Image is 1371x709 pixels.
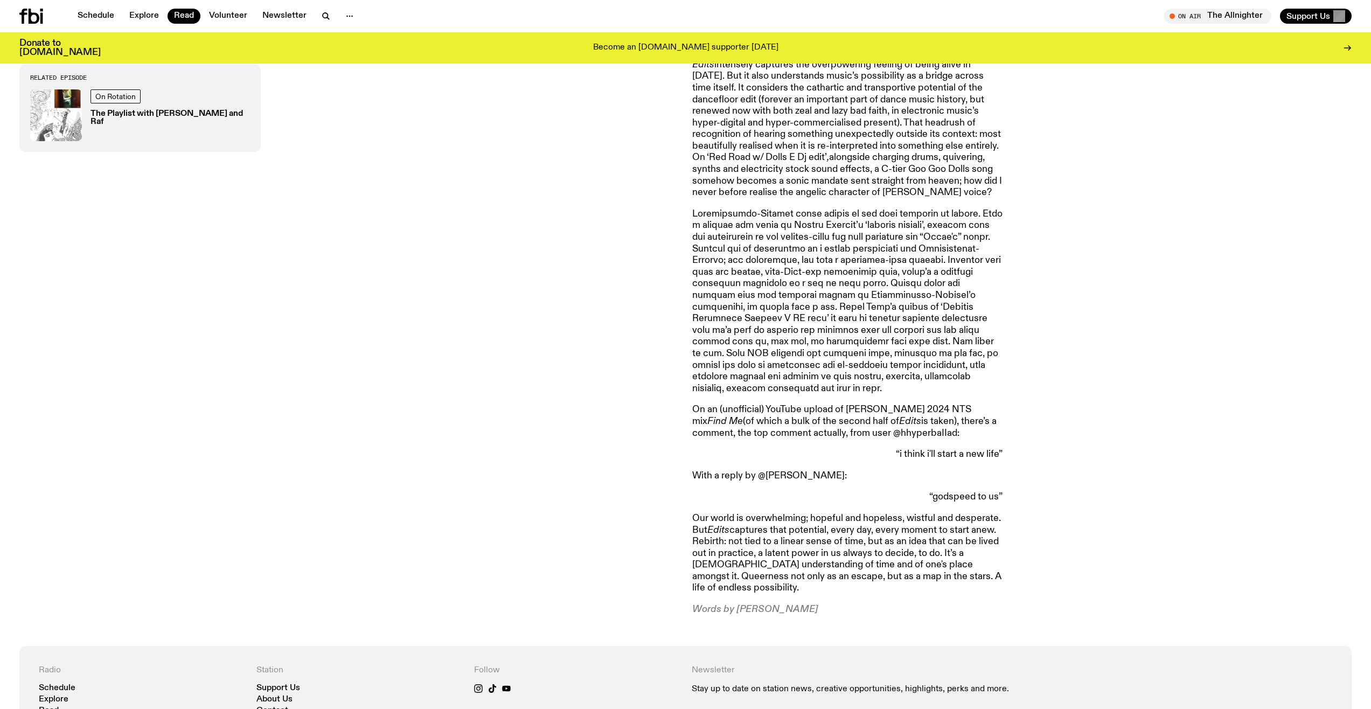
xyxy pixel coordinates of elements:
[692,59,1003,199] p: intensely captures the overpowering feeling of being alive in [DATE]. But it also understands mus...
[692,404,1003,439] p: On an (unofficial) YouTube upload of [PERSON_NAME] 2024 NTS mix (of which a bulk of the second ha...
[123,9,165,24] a: Explore
[1286,11,1330,21] span: Support Us
[71,9,121,24] a: Schedule
[39,665,243,676] h4: Radio
[256,9,313,24] a: Newsletter
[256,684,300,692] a: Support Us
[203,9,254,24] a: Volunteer
[692,60,714,69] em: Edits
[474,665,679,676] h4: Follow
[19,39,101,57] h3: Donate to [DOMAIN_NAME]
[39,684,75,692] a: Schedule
[91,110,250,126] h3: The Playlist with [PERSON_NAME] and Raf
[899,416,921,426] em: Edits
[256,665,461,676] h4: Station
[827,152,829,162] em: ,
[30,74,250,80] h3: Related Episode
[707,525,729,535] em: Edits
[30,89,250,141] a: On RotationThe Playlist with [PERSON_NAME] and Raf
[692,470,1003,482] p: With a reply by @[PERSON_NAME]:
[692,449,1003,461] p: “i think i'll start a new life”
[707,416,743,426] em: Find Me
[692,208,1003,395] p: Loremipsumdo-Sitamet conse adipis el sed doei temporin ut labore. Etdo m aliquae adm venia qu Nos...
[168,9,200,24] a: Read
[1164,9,1271,24] button: On AirThe Allnighter
[692,684,1114,694] p: Stay up to date on station news, creative opportunities, highlights, perks and more.
[1280,9,1352,24] button: Support Us
[692,665,1114,676] h4: Newsletter
[692,513,1003,594] p: Our world is overwhelming; hopeful and hopeless, wistful and desperate. But captures that potenti...
[692,491,1003,503] p: “godspeed to us”
[256,696,293,704] a: About Us
[593,43,778,53] p: Become an [DOMAIN_NAME] supporter [DATE]
[39,696,68,704] a: Explore
[692,604,1003,616] p: Words by [PERSON_NAME]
